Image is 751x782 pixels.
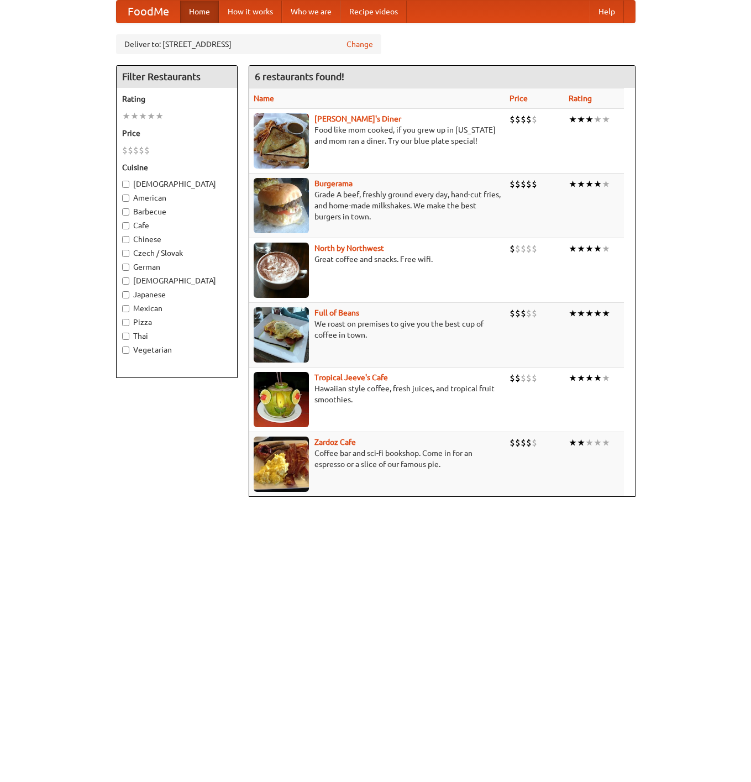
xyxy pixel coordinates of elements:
[122,222,129,229] input: Cafe
[515,307,521,319] li: $
[254,243,309,298] img: north.jpg
[577,437,585,449] li: ★
[602,243,610,255] li: ★
[219,1,282,23] a: How it works
[254,189,501,222] p: Grade A beef, freshly ground every day, hand-cut fries, and home-made milkshakes. We make the bes...
[254,448,501,470] p: Coffee bar and sci-fi bookshop. Come in for an espresso or a slice of our famous pie.
[122,206,232,217] label: Barbecue
[569,437,577,449] li: ★
[577,113,585,125] li: ★
[515,243,521,255] li: $
[521,178,526,190] li: $
[515,178,521,190] li: $
[122,220,232,231] label: Cafe
[340,1,407,23] a: Recipe videos
[515,113,521,125] li: $
[147,110,155,122] li: ★
[314,308,359,317] a: Full of Beans
[122,195,129,202] input: American
[314,244,384,253] a: North by Northwest
[128,144,133,156] li: $
[314,179,353,188] a: Burgerama
[569,94,592,103] a: Rating
[314,438,356,447] a: Zardoz Cafe
[602,113,610,125] li: ★
[122,289,232,300] label: Japanese
[585,243,594,255] li: ★
[122,330,232,342] label: Thai
[577,243,585,255] li: ★
[577,372,585,384] li: ★
[122,277,129,285] input: [DEMOGRAPHIC_DATA]
[254,318,501,340] p: We roast on premises to give you the best cup of coffee in town.
[254,178,309,233] img: burgerama.jpg
[116,34,381,54] div: Deliver to: [STREET_ADDRESS]
[521,243,526,255] li: $
[254,124,501,146] p: Food like mom cooked, if you grew up in [US_STATE] and mom ran a diner. Try our blue plate special!
[526,437,532,449] li: $
[314,114,401,123] a: [PERSON_NAME]'s Diner
[122,110,130,122] li: ★
[569,243,577,255] li: ★
[122,128,232,139] h5: Price
[532,437,537,449] li: $
[122,319,129,326] input: Pizza
[532,178,537,190] li: $
[510,437,515,449] li: $
[510,307,515,319] li: $
[122,317,232,328] label: Pizza
[254,254,501,265] p: Great coffee and snacks. Free wifi.
[585,113,594,125] li: ★
[510,94,528,103] a: Price
[122,144,128,156] li: $
[139,110,147,122] li: ★
[594,178,602,190] li: ★
[130,110,139,122] li: ★
[569,113,577,125] li: ★
[569,178,577,190] li: ★
[569,372,577,384] li: ★
[526,243,532,255] li: $
[122,162,232,173] h5: Cuisine
[532,307,537,319] li: $
[602,437,610,449] li: ★
[122,93,232,104] h5: Rating
[594,113,602,125] li: ★
[590,1,624,23] a: Help
[585,178,594,190] li: ★
[602,372,610,384] li: ★
[526,178,532,190] li: $
[526,372,532,384] li: $
[314,373,388,382] a: Tropical Jeeve's Cafe
[532,243,537,255] li: $
[122,275,232,286] label: [DEMOGRAPHIC_DATA]
[180,1,219,23] a: Home
[510,113,515,125] li: $
[515,372,521,384] li: $
[585,437,594,449] li: ★
[254,372,309,427] img: jeeves.jpg
[144,144,150,156] li: $
[122,236,129,243] input: Chinese
[594,437,602,449] li: ★
[122,347,129,354] input: Vegetarian
[122,344,232,355] label: Vegetarian
[521,307,526,319] li: $
[117,1,180,23] a: FoodMe
[585,307,594,319] li: ★
[521,437,526,449] li: $
[122,208,129,216] input: Barbecue
[510,372,515,384] li: $
[594,372,602,384] li: ★
[122,181,129,188] input: [DEMOGRAPHIC_DATA]
[594,307,602,319] li: ★
[585,372,594,384] li: ★
[122,179,232,190] label: [DEMOGRAPHIC_DATA]
[155,110,164,122] li: ★
[577,178,585,190] li: ★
